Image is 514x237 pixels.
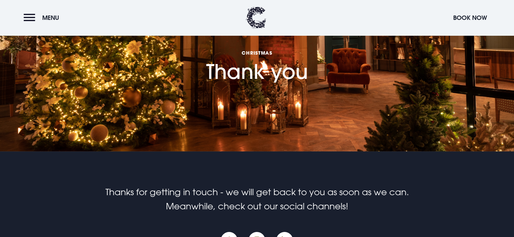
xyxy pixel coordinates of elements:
[246,7,266,29] img: Clandeboye Lodge
[24,10,63,25] button: Menu
[96,185,418,213] p: Thanks for getting in touch - we will get back to you as soon as we can. Meanwhile, check out our...
[206,50,308,56] span: Christmas
[450,10,490,25] button: Book Now
[42,14,59,22] span: Menu
[206,20,308,84] h1: Thank you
